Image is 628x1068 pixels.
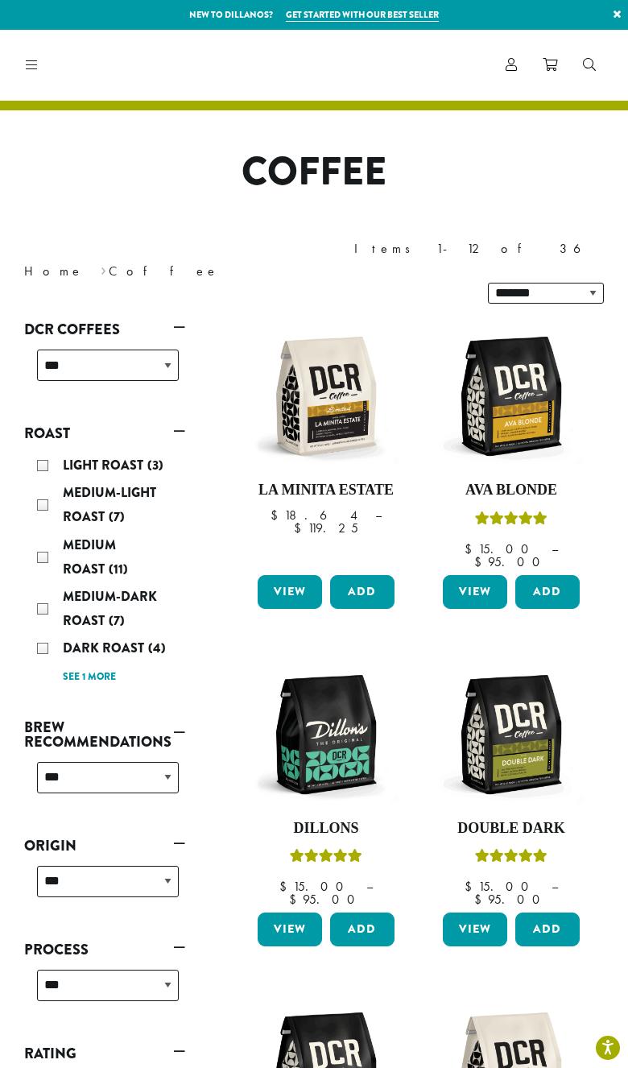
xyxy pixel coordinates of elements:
[290,847,362,871] div: Rated 5.00 out of 5
[294,520,308,536] span: $
[109,611,125,630] span: (7)
[474,891,488,908] span: $
[354,239,604,259] div: Items 1-12 of 36
[24,316,185,343] a: DCR Coffees
[443,913,507,946] a: View
[289,891,362,908] bdi: 95.00
[254,662,399,907] a: DillonsRated 5.00 out of 5
[515,575,580,609] button: Add
[258,575,322,609] a: View
[24,714,185,755] a: Brew Recommendations
[475,509,547,533] div: Rated 5.00 out of 5
[271,507,284,524] span: $
[465,878,478,895] span: $
[279,878,293,895] span: $
[439,324,584,469] img: DCR-12oz-Ava-Blonde-Stock-scaled.png
[465,878,536,895] bdi: 15.00
[474,891,547,908] bdi: 95.00
[63,456,147,474] span: Light Roast
[24,447,185,694] div: Roast
[147,456,163,474] span: (3)
[63,536,116,578] span: Medium Roast
[254,662,399,807] img: DCR-12oz-Dillons-Stock-scaled.png
[24,832,185,859] a: Origin
[63,639,148,657] span: Dark Roast
[439,662,584,907] a: Double DarkRated 4.50 out of 5
[289,891,303,908] span: $
[101,256,106,281] span: ›
[254,820,399,838] h4: Dillons
[24,263,84,279] a: Home
[330,575,395,609] button: Add
[24,262,290,281] nav: Breadcrumb
[63,483,156,526] span: Medium-Light Roast
[439,820,584,838] h4: Double Dark
[24,936,185,963] a: Process
[515,913,580,946] button: Add
[465,540,536,557] bdi: 15.00
[286,8,439,22] a: Get started with our best seller
[271,507,360,524] bdi: 18.64
[475,847,547,871] div: Rated 4.50 out of 5
[254,324,399,569] a: La Minita Estate
[24,343,185,400] div: DCR Coffees
[439,324,584,569] a: Ava BlondeRated 5.00 out of 5
[63,669,116,685] a: See 1 more
[24,420,185,447] a: Roast
[443,575,507,609] a: View
[552,878,558,895] span: –
[254,482,399,499] h4: La Minita Estate
[375,507,382,524] span: –
[439,662,584,807] img: DCR-12oz-Double-Dark-Stock-scaled.png
[258,913,322,946] a: View
[465,540,478,557] span: $
[63,587,157,630] span: Medium-Dark Roast
[24,1040,185,1067] a: Rating
[439,482,584,499] h4: Ava Blonde
[148,639,166,657] span: (4)
[474,553,547,570] bdi: 95.00
[254,324,399,469] img: DCR-12oz-La-Minita-Estate-Stock-scaled.png
[12,149,616,196] h1: Coffee
[552,540,558,557] span: –
[366,878,373,895] span: –
[474,553,488,570] span: $
[24,963,185,1020] div: Process
[279,878,351,895] bdi: 15.00
[24,755,185,813] div: Brew Recommendations
[570,52,609,78] a: Search
[330,913,395,946] button: Add
[294,520,358,536] bdi: 119.25
[24,859,185,917] div: Origin
[109,560,128,578] span: (11)
[109,507,125,526] span: (7)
